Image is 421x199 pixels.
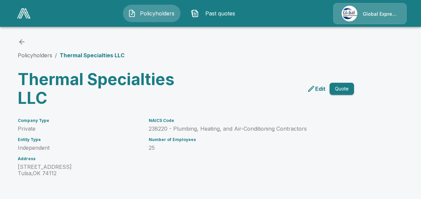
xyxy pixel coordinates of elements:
[18,52,52,59] a: Policyholders
[128,9,136,17] img: Policyholders Icon
[18,51,125,59] nav: breadcrumb
[18,164,141,177] p: [STREET_ADDRESS] Tulsa , OK 74112
[139,9,176,17] span: Policyholders
[18,137,141,142] h6: Entity Type
[18,70,183,108] h3: Thermal Specialties LLC
[149,137,338,142] h6: Number of Employees
[18,118,141,123] h6: Company Type
[306,83,327,94] a: edit
[18,38,26,46] a: back
[60,51,125,59] p: Thermal Specialties LLC
[186,5,243,22] button: Past quotes IconPast quotes
[18,126,141,132] p: Private
[18,156,141,161] h6: Address
[149,118,338,123] h6: NAICS Code
[330,83,354,95] button: Quote
[149,126,338,132] p: 238220 - Plumbing, Heating, and Air-Conditioning Contractors
[123,5,181,22] button: Policyholders IconPolicyholders
[55,51,57,59] li: /
[17,8,30,18] img: AA Logo
[191,9,199,17] img: Past quotes Icon
[315,85,326,93] p: Edit
[149,145,338,151] p: 25
[18,145,141,151] p: Independent
[202,9,238,17] span: Past quotes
